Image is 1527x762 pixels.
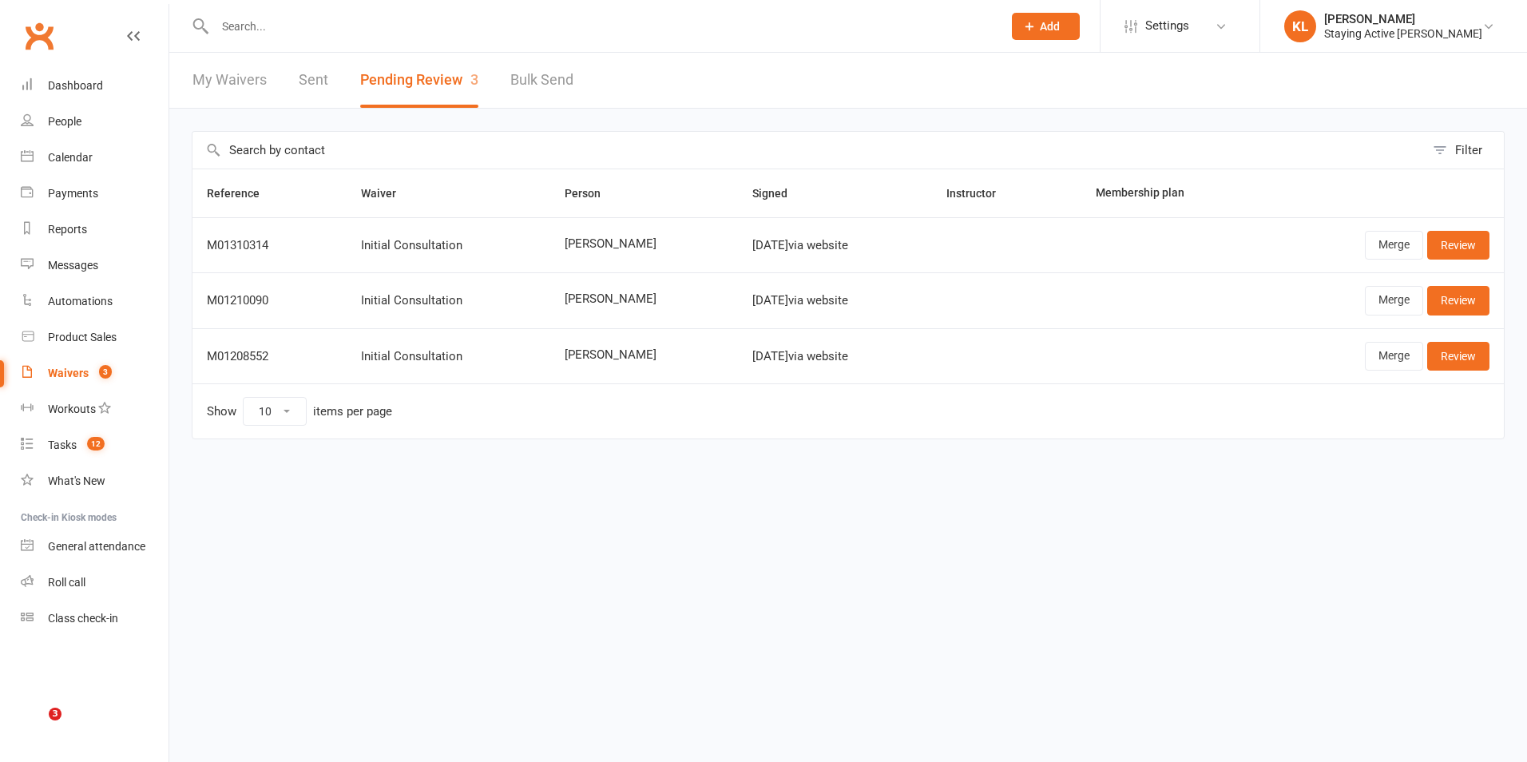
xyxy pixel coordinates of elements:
[48,576,85,589] div: Roll call
[48,223,87,236] div: Reports
[21,104,169,140] a: People
[1427,342,1489,371] a: Review
[48,151,93,164] div: Calendar
[565,237,724,251] span: [PERSON_NAME]
[48,259,98,272] div: Messages
[470,71,478,88] span: 3
[946,187,1013,200] span: Instructor
[565,187,618,200] span: Person
[207,294,332,308] div: M01210090
[752,294,918,308] div: [DATE] via website
[48,403,96,415] div: Workouts
[1455,141,1482,160] div: Filter
[752,184,805,203] button: Signed
[99,365,112,379] span: 3
[48,612,118,625] div: Class check-in
[21,140,169,176] a: Calendar
[1012,13,1080,40] button: Add
[565,348,724,362] span: [PERSON_NAME]
[16,708,54,746] iframe: Intercom live chat
[1081,169,1264,217] th: Membership plan
[48,439,77,451] div: Tasks
[21,529,169,565] a: General attendance kiosk mode
[21,565,169,601] a: Roll call
[361,187,414,200] span: Waiver
[21,355,169,391] a: Waivers 3
[207,350,332,363] div: M01208552
[21,463,169,499] a: What's New
[1365,342,1423,371] a: Merge
[752,239,918,252] div: [DATE] via website
[210,15,991,38] input: Search...
[1427,286,1489,315] a: Review
[565,292,724,306] span: [PERSON_NAME]
[207,397,392,426] div: Show
[48,367,89,379] div: Waivers
[752,187,805,200] span: Signed
[1040,20,1060,33] span: Add
[1365,231,1423,260] a: Merge
[21,68,169,104] a: Dashboard
[510,53,573,108] a: Bulk Send
[21,601,169,637] a: Class kiosk mode
[299,53,328,108] a: Sent
[48,331,117,343] div: Product Sales
[21,248,169,284] a: Messages
[48,540,145,553] div: General attendance
[49,708,61,720] span: 3
[1145,8,1189,44] span: Settings
[946,184,1013,203] button: Instructor
[19,16,59,56] a: Clubworx
[361,294,535,308] div: Initial Consultation
[192,132,1425,169] input: Search by contact
[1324,26,1482,41] div: Staying Active [PERSON_NAME]
[48,187,98,200] div: Payments
[361,184,414,203] button: Waiver
[313,405,392,419] div: items per page
[1427,231,1489,260] a: Review
[21,427,169,463] a: Tasks 12
[361,350,535,363] div: Initial Consultation
[1284,10,1316,42] div: KL
[361,239,535,252] div: Initial Consultation
[48,295,113,308] div: Automations
[207,239,332,252] div: M01310314
[48,79,103,92] div: Dashboard
[87,437,105,450] span: 12
[21,284,169,319] a: Automations
[1324,12,1482,26] div: [PERSON_NAME]
[360,53,478,108] button: Pending Review3
[192,53,267,108] a: My Waivers
[21,212,169,248] a: Reports
[21,391,169,427] a: Workouts
[207,187,277,200] span: Reference
[752,350,918,363] div: [DATE] via website
[48,115,81,128] div: People
[48,474,105,487] div: What's New
[21,319,169,355] a: Product Sales
[1425,132,1504,169] button: Filter
[565,184,618,203] button: Person
[207,184,277,203] button: Reference
[1365,286,1423,315] a: Merge
[21,176,169,212] a: Payments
